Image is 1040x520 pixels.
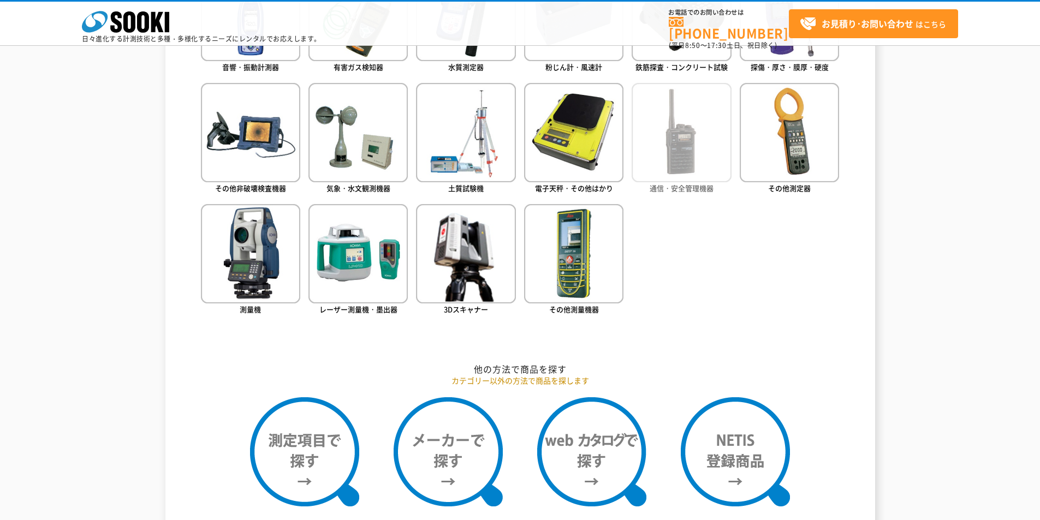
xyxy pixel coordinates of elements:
[632,83,731,182] img: 通信・安全管理機器
[326,183,390,193] span: 気象・水文観測機器
[240,304,261,314] span: 測量機
[681,397,790,506] img: NETIS登録商品
[685,40,700,50] span: 8:50
[308,204,408,317] a: レーザー測量機・墨出器
[222,62,279,72] span: 音響・振動計測器
[740,83,839,196] a: その他測定器
[545,62,602,72] span: 粉じん計・風速計
[308,83,408,196] a: 気象・水文観測機器
[524,204,623,303] img: その他測量機器
[768,183,811,193] span: その他測定器
[394,397,503,506] img: メーカーで探す
[82,35,321,42] p: 日々進化する計測技術と多種・多様化するニーズにレンタルでお応えします。
[215,183,286,193] span: その他非破壊検査機器
[707,40,727,50] span: 17:30
[635,62,728,72] span: 鉄筋探査・コンクリート試験
[250,397,359,506] img: 測定項目で探す
[669,9,789,16] span: お電話でのお問い合わせは
[524,83,623,182] img: 電子天秤・その他はかり
[416,204,515,317] a: 3Dスキャナー
[201,83,300,196] a: その他非破壊検査機器
[524,83,623,196] a: 電子天秤・その他はかり
[416,204,515,303] img: 3Dスキャナー
[416,83,515,182] img: 土質試験機
[201,204,300,317] a: 測量機
[537,397,646,506] img: webカタログで探す
[789,9,958,38] a: お見積り･お問い合わせはこちら
[650,183,714,193] span: 通信・安全管理機器
[444,304,488,314] span: 3Dスキャナー
[201,363,840,375] h2: 他の方法で商品を探す
[201,375,840,386] p: カテゴリー以外の方法で商品を探します
[416,83,515,196] a: 土質試験機
[822,17,913,30] strong: お見積り･お問い合わせ
[632,83,731,196] a: 通信・安全管理機器
[549,304,599,314] span: その他測量機器
[334,62,383,72] span: 有害ガス検知器
[800,16,946,32] span: はこちら
[669,40,777,50] span: (平日 ～ 土日、祝日除く)
[308,204,408,303] img: レーザー測量機・墨出器
[308,83,408,182] img: 気象・水文観測機器
[751,62,829,72] span: 探傷・厚さ・膜厚・硬度
[740,83,839,182] img: その他測定器
[201,204,300,303] img: 測量機
[448,183,484,193] span: 土質試験機
[524,204,623,317] a: その他測量機器
[448,62,484,72] span: 水質測定器
[669,17,789,39] a: [PHONE_NUMBER]
[319,304,397,314] span: レーザー測量機・墨出器
[201,83,300,182] img: その他非破壊検査機器
[535,183,613,193] span: 電子天秤・その他はかり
